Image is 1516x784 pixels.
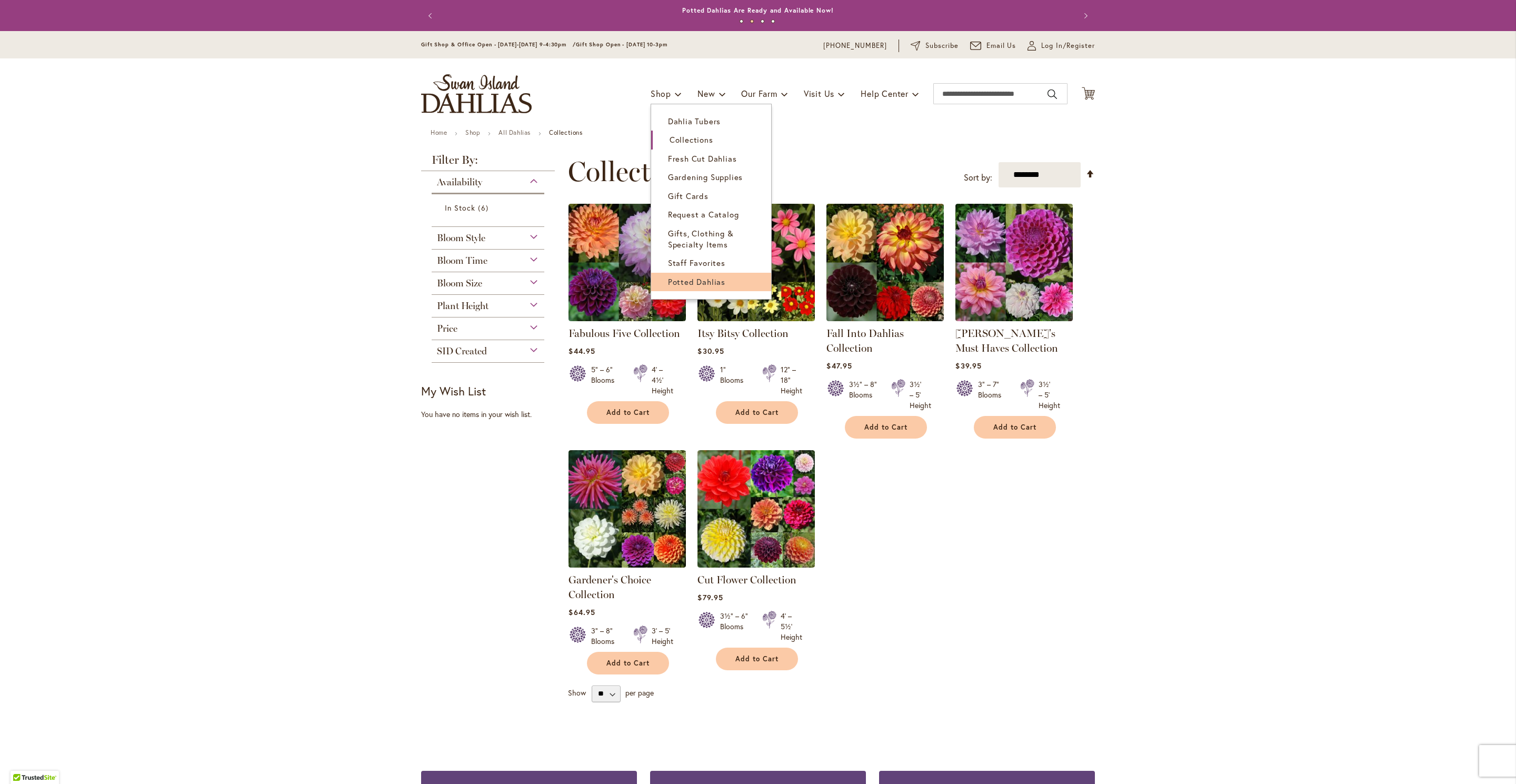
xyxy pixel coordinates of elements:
[911,41,959,51] a: Subscribe
[549,128,583,136] strong: Collections
[682,6,834,14] a: Potted Dahlias Are Ready and Available Now!
[437,345,487,357] span: SID Created
[668,257,725,268] span: Staff Favorites
[668,153,737,164] span: Fresh Cut Dahlias
[668,172,743,182] span: Gardening Supplies
[478,202,491,213] span: 6
[568,204,686,321] img: Fabulous Five Collection
[720,611,750,642] div: 3½" – 6" Blooms
[804,88,834,99] span: Visit Us
[652,626,673,647] div: 3' – 5' Height
[993,423,1036,432] span: Add to Cart
[720,364,750,396] div: 1" Blooms
[668,276,725,287] span: Potted Dahlias
[587,652,669,674] button: Add to Cart
[697,450,815,568] img: CUT FLOWER COLLECTION
[740,19,743,23] button: 1 of 4
[437,323,457,334] span: Price
[697,88,715,99] span: New
[781,364,802,396] div: 12" – 18" Height
[651,88,671,99] span: Shop
[421,383,486,399] strong: My Wish List
[668,228,734,250] span: Gifts, Clothing & Specialty Items
[568,346,595,356] span: $44.95
[445,202,534,213] a: In Stock 6
[591,364,621,396] div: 5" – 6" Blooms
[668,209,739,220] span: Request a Catalog
[697,327,789,340] a: Itsy Bitsy Collection
[735,408,779,417] span: Add to Cart
[421,154,555,171] strong: Filter By:
[716,401,798,424] button: Add to Cart
[964,168,992,187] label: Sort by:
[978,379,1008,411] div: 3" – 7" Blooms
[1039,379,1060,411] div: 3½' – 5' Height
[421,41,576,48] span: Gift Shop & Office Open - [DATE]-[DATE] 9-4:30pm /
[421,74,532,113] a: store logo
[697,346,724,356] span: $30.95
[421,5,442,26] button: Previous
[498,128,531,136] a: All Dahlias
[861,88,909,99] span: Help Center
[925,41,959,51] span: Subscribe
[606,408,650,417] span: Add to Cart
[587,401,669,424] button: Add to Cart
[826,327,904,354] a: Fall Into Dahlias Collection
[955,361,981,371] span: $39.95
[697,573,796,586] a: Cut Flower Collection
[670,134,713,145] span: Collections
[771,19,775,23] button: 4 of 4
[864,423,907,432] span: Add to Cart
[823,41,887,51] a: [PHONE_NUMBER]
[735,654,779,663] span: Add to Cart
[606,659,650,668] span: Add to Cart
[651,187,771,205] a: Gift Cards
[1074,5,1095,26] button: Next
[437,232,485,244] span: Bloom Style
[761,19,764,23] button: 3 of 4
[750,19,754,23] button: 2 of 4
[437,255,487,266] span: Bloom Time
[568,607,595,617] span: $64.95
[437,277,482,289] span: Bloom Size
[1028,41,1095,51] a: Log In/Register
[955,204,1073,321] img: Heather's Must Haves Collection
[465,128,480,136] a: Shop
[955,327,1058,354] a: [PERSON_NAME]'s Must Haves Collection
[970,41,1016,51] a: Email Us
[845,416,927,439] button: Add to Cart
[421,409,562,420] div: You have no items in your wish list.
[849,379,879,411] div: 3½" – 8" Blooms
[431,128,447,136] a: Home
[716,648,798,670] button: Add to Cart
[568,327,680,340] a: Fabulous Five Collection
[568,688,586,698] span: Show
[8,747,37,776] iframe: Launch Accessibility Center
[445,203,475,213] span: In Stock
[668,116,721,126] span: Dahlia Tubers
[986,41,1016,51] span: Email Us
[591,626,621,647] div: 3" – 8" Blooms
[697,313,815,323] a: Itsy Bitsy Collection
[697,560,815,570] a: CUT FLOWER COLLECTION
[568,560,686,570] a: Gardener's Choice Collection
[568,450,686,568] img: Gardener's Choice Collection
[437,300,488,312] span: Plant Height
[826,313,944,323] a: Fall Into Dahlias Collection
[781,611,802,642] div: 4' – 5½' Height
[568,156,700,187] span: Collections
[437,176,482,188] span: Availability
[697,592,723,602] span: $79.95
[826,361,852,371] span: $47.95
[741,88,777,99] span: Our Farm
[568,573,651,601] a: Gardener's Choice Collection
[652,364,673,396] div: 4' – 4½' Height
[1041,41,1095,51] span: Log In/Register
[568,313,686,323] a: Fabulous Five Collection
[625,688,654,698] span: per page
[910,379,931,411] div: 3½' – 5' Height
[576,41,667,48] span: Gift Shop Open - [DATE] 10-3pm
[826,204,944,321] img: Fall Into Dahlias Collection
[955,313,1073,323] a: Heather's Must Haves Collection
[974,416,1056,439] button: Add to Cart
